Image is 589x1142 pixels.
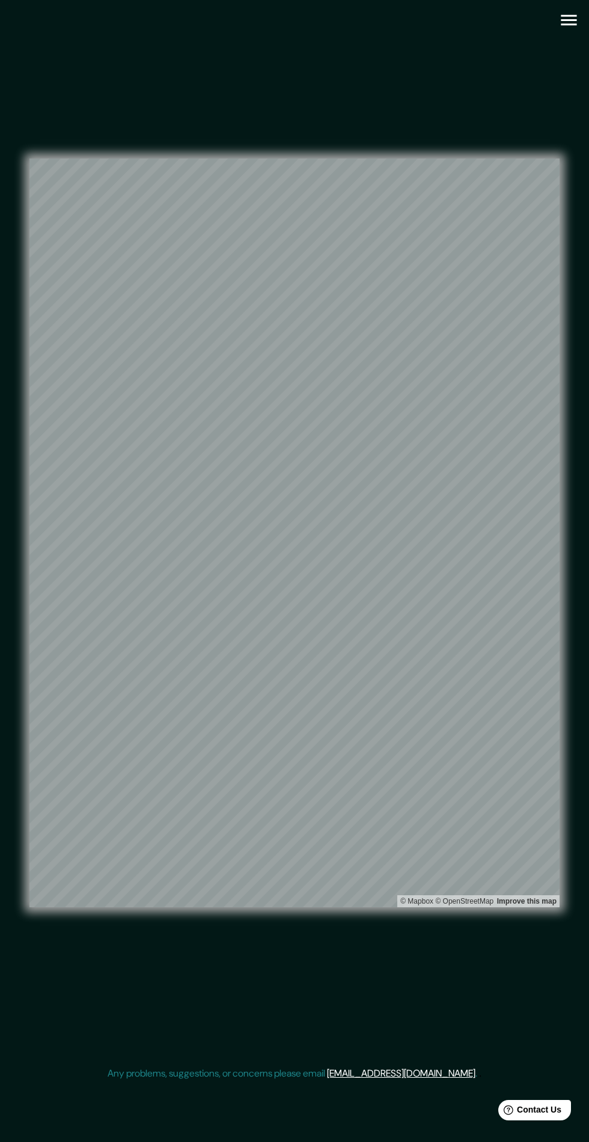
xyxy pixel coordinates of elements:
canvas: Map [29,159,560,907]
a: [EMAIL_ADDRESS][DOMAIN_NAME] [327,1067,475,1080]
div: . [477,1066,479,1081]
a: OpenStreetMap [435,897,493,905]
a: Mapbox [400,897,433,905]
p: Any problems, suggestions, or concerns please email . [108,1066,477,1081]
a: Map feedback [497,897,557,905]
div: . [479,1066,481,1081]
iframe: Help widget launcher [482,1095,576,1129]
